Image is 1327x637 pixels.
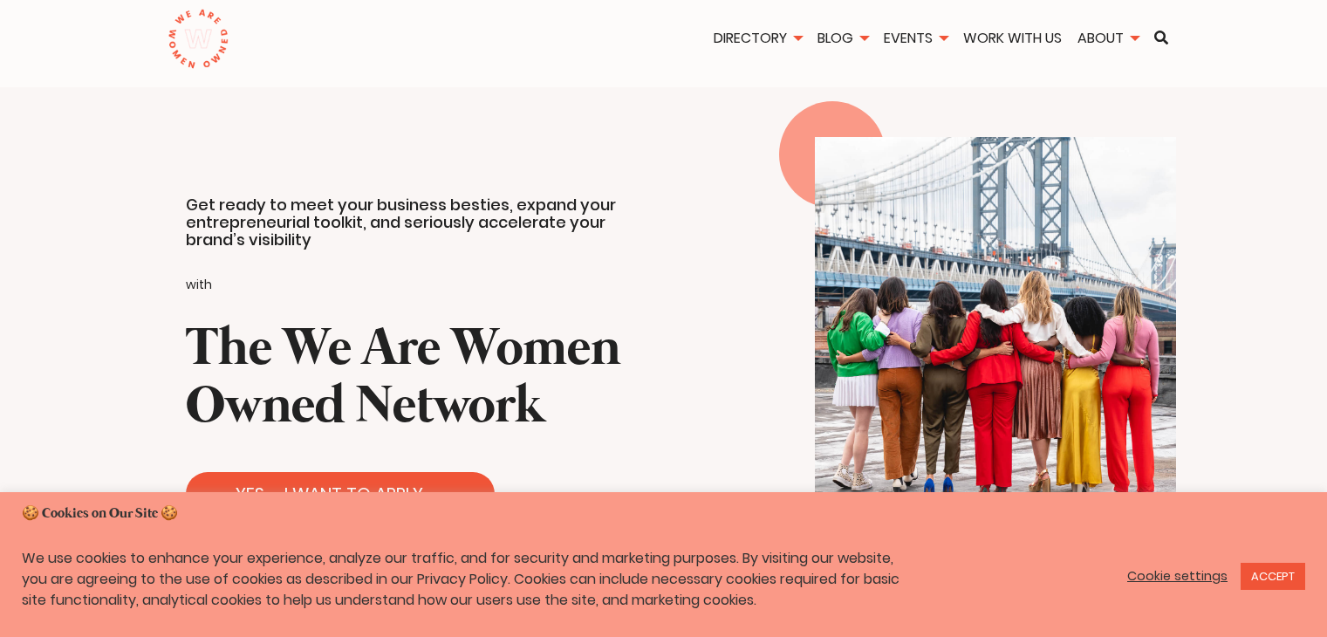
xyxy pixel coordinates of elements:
a: YES – I WANT TO APPLY → [186,472,495,516]
h1: The We Are Women Owned Network [186,321,646,436]
p: with [186,273,646,297]
p: Get ready to meet your business besties, expand your entrepreneurial toolkit, and seriously accel... [186,196,646,249]
img: We are Women Owned standing together in Brooklyn [815,137,1176,557]
a: Cookie settings [1127,568,1228,584]
h5: 🍪 Cookies on Our Site 🍪 [22,504,1305,524]
p: We use cookies to enhance your experience, analyze our traffic, and for security and marketing pu... [22,548,920,611]
a: ACCEPT [1241,563,1305,590]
